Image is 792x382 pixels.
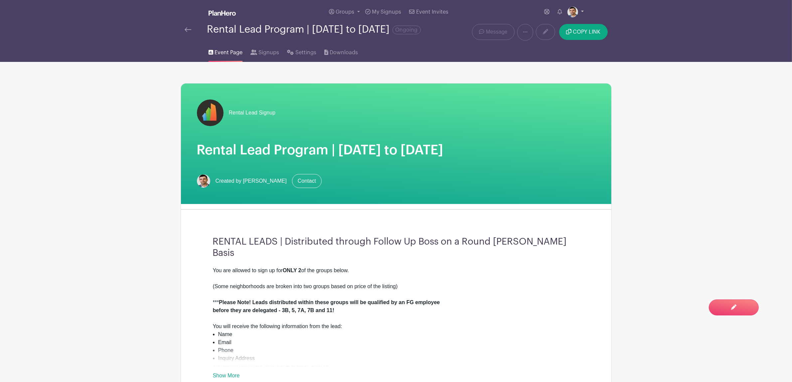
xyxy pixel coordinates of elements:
a: Settings [287,41,316,62]
span: Settings [295,49,316,57]
div: You are allowed to sign up for of the groups below. [213,267,579,275]
div: (Some neighborhoods are broken into two groups based on price of the listing) [213,283,579,290]
span: COPY LINK [573,29,601,35]
span: Rental Lead Signup [229,109,276,117]
img: Screen%20Shot%202023-02-21%20at%2010.54.51%20AM.png [197,174,210,188]
div: You will receive the following information from the lead: [213,322,579,330]
span: Signups [258,49,279,57]
a: Downloads [324,41,358,62]
span: Groups [336,9,354,15]
li: Phone [218,346,579,354]
img: back-arrow-29a5d9b10d5bd6ae65dc969a981735edf675c4d7a1fe02e03b50dbd4ba3cdb55.svg [185,27,191,32]
strong: ONLY 2 [283,268,301,273]
h1: Rental Lead Program | [DATE] to [DATE] [197,142,595,158]
a: Event Page [209,41,242,62]
img: logo_white-6c42ec7e38ccf1d336a20a19083b03d10ae64f83f12c07503d8b9e83406b4c7d.svg [209,10,236,16]
a: Signups [250,41,279,62]
span: Downloads [330,49,358,57]
a: Show More [213,373,240,381]
button: COPY LINK [559,24,607,40]
span: Ongoing [393,26,421,34]
li: Email [218,338,579,346]
li: Inquiry Address [218,354,579,362]
span: My Signups [372,9,401,15]
span: Message [486,28,508,36]
h3: RENTAL LEADS | Distributed through Follow Up Boss on a Round [PERSON_NAME] Basis [213,236,579,259]
a: Message [472,24,514,40]
li: Name [218,330,579,338]
span: Event Invites [416,9,448,15]
strong: before they are delegated - 3B, 5, 7A, 7B and 11! [213,307,334,313]
strong: Please Note! Leads distributed within these groups will be qualified by an FG employee [219,299,440,305]
img: fulton-grace-logo.jpeg [197,99,224,126]
img: Screen%20Shot%202023-02-21%20at%2010.54.51%20AM.png [567,7,578,17]
span: Event Page [215,49,242,57]
span: Created by [PERSON_NAME] [216,177,287,185]
div: You will receive leads from the Following Sources: [213,362,579,370]
a: Contact [292,174,322,188]
div: Rental Lead Program | [DATE] to [DATE] [207,24,421,35]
